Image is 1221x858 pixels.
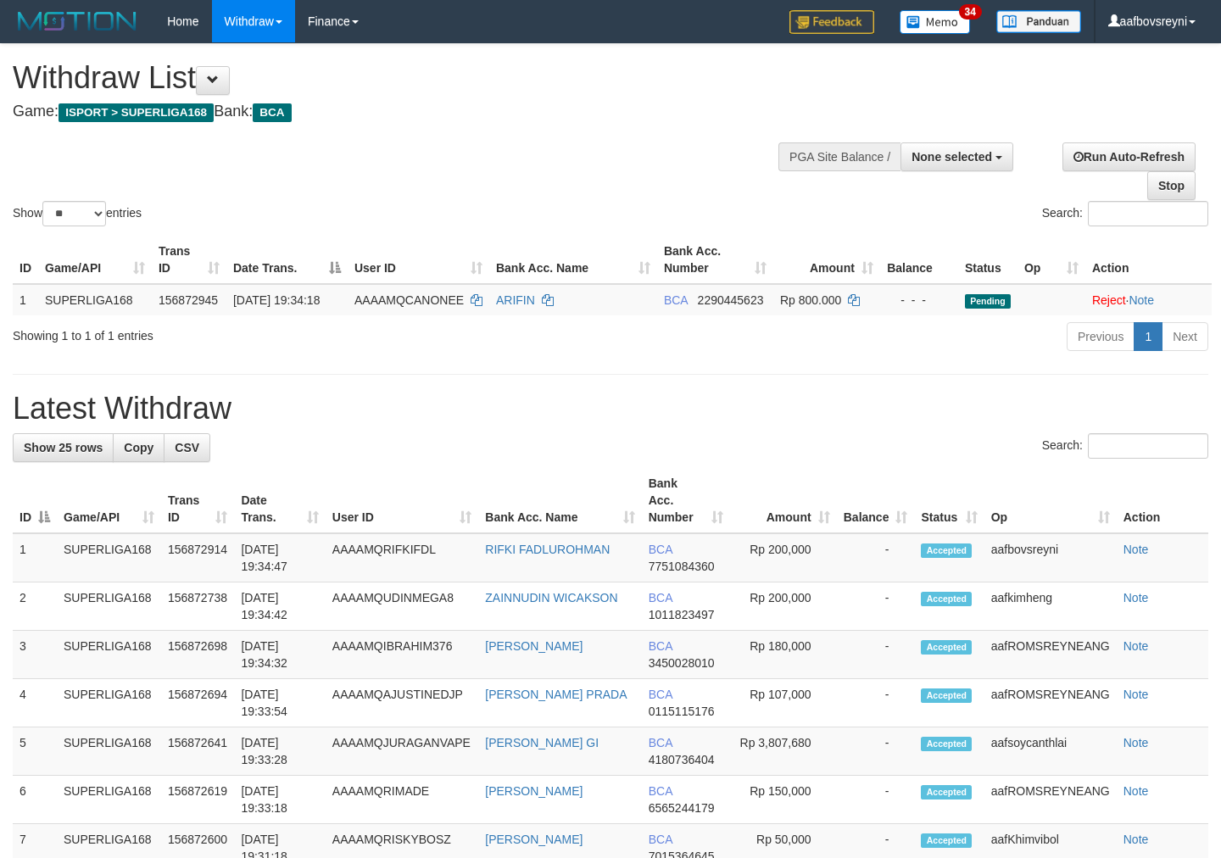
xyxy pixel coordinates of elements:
span: BCA [649,784,672,798]
label: Search: [1042,201,1208,226]
td: 156872641 [161,727,234,776]
th: User ID: activate to sort column ascending [326,468,478,533]
span: BCA [649,688,672,701]
a: Previous [1067,322,1135,351]
span: Accepted [921,640,972,655]
span: AAAAMQCANONEE [354,293,464,307]
td: aafROMSREYNEANG [984,679,1117,727]
th: Trans ID: activate to sort column ascending [161,468,234,533]
a: Note [1129,293,1154,307]
th: Bank Acc. Name: activate to sort column ascending [478,468,641,533]
a: Note [1123,639,1149,653]
img: Button%20Memo.svg [900,10,971,34]
td: 4 [13,679,57,727]
td: - [837,679,915,727]
a: [PERSON_NAME] PRADA [485,688,627,701]
a: [PERSON_NAME] [485,784,583,798]
td: aafbovsreyni [984,533,1117,582]
td: SUPERLIGA168 [57,679,161,727]
span: BCA [253,103,291,122]
td: AAAAMQIBRAHIM376 [326,631,478,679]
th: ID: activate to sort column descending [13,468,57,533]
a: ARIFIN [496,293,535,307]
td: 1 [13,284,38,315]
input: Search: [1088,201,1208,226]
td: SUPERLIGA168 [38,284,152,315]
span: BCA [649,591,672,604]
a: Run Auto-Refresh [1062,142,1196,171]
td: [DATE] 19:34:32 [234,631,325,679]
span: BCA [649,833,672,846]
th: Balance [880,236,958,284]
td: [DATE] 19:33:54 [234,679,325,727]
td: SUPERLIGA168 [57,533,161,582]
span: Copy 7751084360 to clipboard [649,560,715,573]
td: Rp 200,000 [730,533,837,582]
img: MOTION_logo.png [13,8,142,34]
span: Copy 2290445623 to clipboard [698,293,764,307]
td: AAAAMQRIMADE [326,776,478,824]
span: ISPORT > SUPERLIGA168 [59,103,214,122]
span: BCA [649,543,672,556]
td: 1 [13,533,57,582]
td: aafkimheng [984,582,1117,631]
a: Copy [113,433,164,462]
span: Accepted [921,785,972,799]
a: Note [1123,591,1149,604]
th: Action [1117,468,1208,533]
td: 2 [13,582,57,631]
td: 156872698 [161,631,234,679]
a: Note [1123,736,1149,749]
th: User ID: activate to sort column ascending [348,236,489,284]
th: Trans ID: activate to sort column ascending [152,236,226,284]
span: Copy [124,441,153,454]
td: SUPERLIGA168 [57,582,161,631]
th: Amount: activate to sort column ascending [730,468,837,533]
select: Showentries [42,201,106,226]
span: BCA [649,639,672,653]
td: aafROMSREYNEANG [984,776,1117,824]
span: Pending [965,294,1011,309]
td: [DATE] 19:33:18 [234,776,325,824]
span: Accepted [921,543,972,558]
div: - - - [887,292,951,309]
td: 3 [13,631,57,679]
span: Copy 1011823497 to clipboard [649,608,715,621]
td: Rp 107,000 [730,679,837,727]
th: Op: activate to sort column ascending [1017,236,1085,284]
a: Note [1123,688,1149,701]
h1: Latest Withdraw [13,392,1208,426]
span: Accepted [921,688,972,703]
h1: Withdraw List [13,61,797,95]
span: BCA [664,293,688,307]
label: Search: [1042,433,1208,459]
td: - [837,631,915,679]
a: Reject [1092,293,1126,307]
th: Game/API: activate to sort column ascending [38,236,152,284]
input: Search: [1088,433,1208,459]
td: 156872914 [161,533,234,582]
a: Note [1123,784,1149,798]
a: CSV [164,433,210,462]
td: SUPERLIGA168 [57,631,161,679]
td: Rp 200,000 [730,582,837,631]
th: Balance: activate to sort column ascending [837,468,915,533]
td: SUPERLIGA168 [57,727,161,776]
a: [PERSON_NAME] [485,833,583,846]
td: 156872738 [161,582,234,631]
td: [DATE] 19:34:42 [234,582,325,631]
td: AAAAMQAJUSTINEDJP [326,679,478,727]
span: Accepted [921,592,972,606]
button: None selected [900,142,1013,171]
span: BCA [649,736,672,749]
span: 156872945 [159,293,218,307]
h4: Game: Bank: [13,103,797,120]
a: Next [1162,322,1208,351]
td: AAAAMQRIFKIFDL [326,533,478,582]
img: Feedback.jpg [789,10,874,34]
th: Action [1085,236,1212,284]
td: - [837,727,915,776]
td: AAAAMQJURAGANVAPE [326,727,478,776]
th: Status: activate to sort column ascending [914,468,984,533]
span: 34 [959,4,982,19]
